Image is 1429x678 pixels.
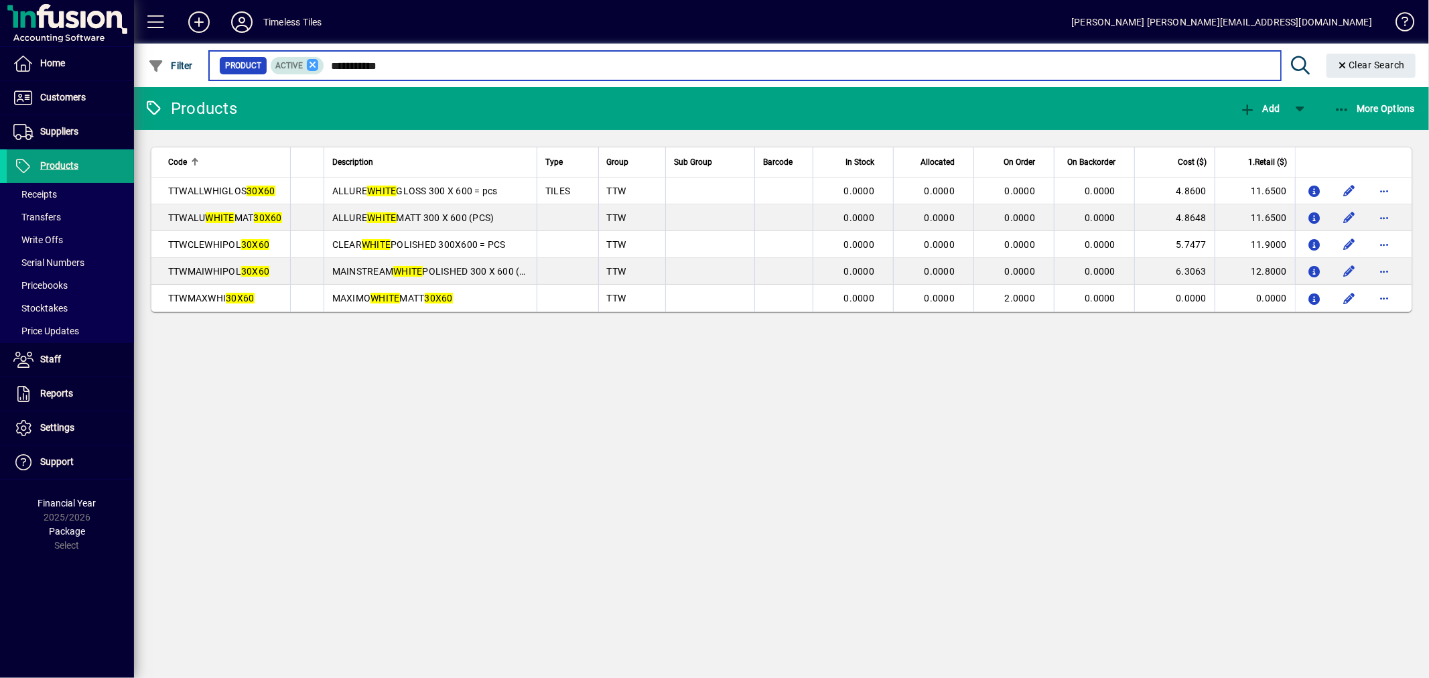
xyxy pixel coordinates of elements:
[1085,266,1116,277] span: 0.0000
[332,212,494,223] span: ALLURE MATT 300 X 600 (PCS)
[1334,103,1416,114] span: More Options
[206,212,234,223] em: WHITE
[7,446,134,479] a: Support
[7,81,134,115] a: Customers
[982,155,1047,169] div: On Order
[1236,96,1283,121] button: Add
[13,189,57,200] span: Receipts
[844,239,875,250] span: 0.0000
[271,57,324,74] mat-chip: Activation Status: Active
[1004,155,1035,169] span: On Order
[1134,285,1215,312] td: 0.0000
[7,377,134,411] a: Reports
[1178,155,1207,169] span: Cost ($)
[607,266,626,277] span: TTW
[925,266,955,277] span: 0.0000
[370,293,399,303] em: WHITE
[1373,234,1395,255] button: More options
[7,411,134,445] a: Settings
[178,10,220,34] button: Add
[1005,239,1036,250] span: 0.0000
[7,297,134,320] a: Stocktakes
[674,155,712,169] span: Sub Group
[1339,234,1360,255] button: Edit
[332,266,541,277] span: MAINSTREAM POLISHED 300 X 600 (PCS)
[674,155,746,169] div: Sub Group
[844,293,875,303] span: 0.0000
[1326,54,1416,78] button: Clear
[7,274,134,297] a: Pricebooks
[925,186,955,196] span: 0.0000
[168,155,187,169] span: Code
[607,212,626,223] span: TTW
[1373,287,1395,309] button: More options
[1085,186,1116,196] span: 0.0000
[607,293,626,303] span: TTW
[276,61,303,70] span: Active
[1085,293,1116,303] span: 0.0000
[13,303,68,314] span: Stocktakes
[607,239,626,250] span: TTW
[1215,285,1295,312] td: 0.0000
[821,155,886,169] div: In Stock
[241,266,269,277] em: 30X60
[13,326,79,336] span: Price Updates
[1339,207,1360,228] button: Edit
[1248,155,1287,169] span: 1.Retail ($)
[13,257,84,268] span: Serial Numbers
[332,186,498,196] span: ALLURE GLOSS 300 X 600 = pcs
[607,186,626,196] span: TTW
[220,10,263,34] button: Profile
[1134,204,1215,231] td: 4.8648
[7,251,134,274] a: Serial Numbers
[1373,261,1395,282] button: More options
[362,239,391,250] em: WHITE
[254,212,282,223] em: 30X60
[144,98,237,119] div: Products
[1134,258,1215,285] td: 6.3063
[1331,96,1419,121] button: More Options
[263,11,322,33] div: Timeless Tiles
[763,155,793,169] span: Barcode
[545,186,570,196] span: TILES
[7,115,134,149] a: Suppliers
[367,212,396,223] em: WHITE
[7,206,134,228] a: Transfers
[1373,180,1395,202] button: More options
[38,498,96,508] span: Financial Year
[607,155,658,169] div: Group
[1085,239,1116,250] span: 0.0000
[7,183,134,206] a: Receipts
[7,343,134,377] a: Staff
[545,155,590,169] div: Type
[7,320,134,342] a: Price Updates
[1071,11,1372,33] div: [PERSON_NAME] [PERSON_NAME][EMAIL_ADDRESS][DOMAIN_NAME]
[168,239,269,250] span: TTWCLEWHIPOL
[332,155,373,169] span: Description
[49,526,85,537] span: Package
[844,186,875,196] span: 0.0000
[40,160,78,171] span: Products
[332,155,529,169] div: Description
[241,239,269,250] em: 30X60
[1005,212,1036,223] span: 0.0000
[902,155,967,169] div: Allocated
[168,212,282,223] span: TTWALU MAT
[148,60,193,71] span: Filter
[1337,60,1406,70] span: Clear Search
[1215,258,1295,285] td: 12.8000
[1339,261,1360,282] button: Edit
[1063,155,1128,169] div: On Backorder
[247,186,275,196] em: 30X60
[225,59,261,72] span: Product
[925,293,955,303] span: 0.0000
[607,155,629,169] span: Group
[1134,231,1215,258] td: 5.7477
[168,293,255,303] span: TTWMAXWHI
[40,422,74,433] span: Settings
[1215,204,1295,231] td: 11.6500
[145,54,196,78] button: Filter
[226,293,254,303] em: 30X60
[844,212,875,223] span: 0.0000
[1067,155,1115,169] span: On Backorder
